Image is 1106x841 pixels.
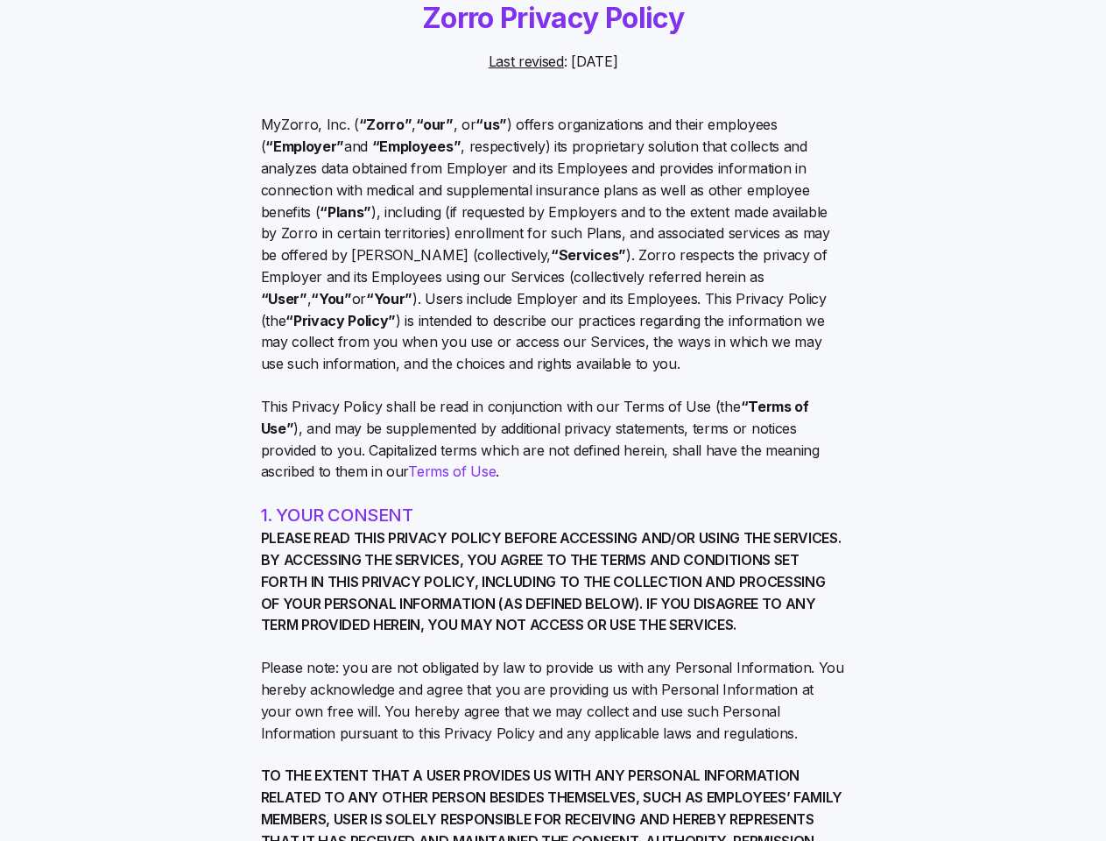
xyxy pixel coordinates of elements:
[416,116,453,133] b: “our”
[359,116,412,133] b: “Zorro”
[261,114,846,375] span: MyZorro, Inc. ( , , or ) offers organizations and their employees ( and , respectively) its propr...
[265,138,344,155] b: “Employer”
[261,398,809,437] b: “Terms of Use”
[408,463,496,480] a: Terms of Use
[261,657,846,744] span: Please note: you are not obligated by law to provide us with any Personal Information. You hereby...
[551,246,626,264] b: “Services”
[366,290,412,307] b: “Your”
[320,203,371,221] b: “Plans”
[489,53,564,70] u: Last revised
[261,527,846,636] span: PLEASE READ THIS PRIVACY POLICY BEFORE ACCESSING AND/OR USING THE SERVICES. BY ACCESSING THE SERV...
[261,396,846,483] span: This Privacy Policy shall be read in conjunction with our Terms of Use (the ), and may be supplem...
[311,290,351,307] b: “You”
[476,116,507,133] b: “us”
[261,290,307,307] b: “User”
[489,51,618,73] span: : [DATE]
[285,312,396,329] b: “Privacy Policy”
[261,504,846,527] h2: 1. YOUR CONSENT
[372,138,461,155] b: “Employees”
